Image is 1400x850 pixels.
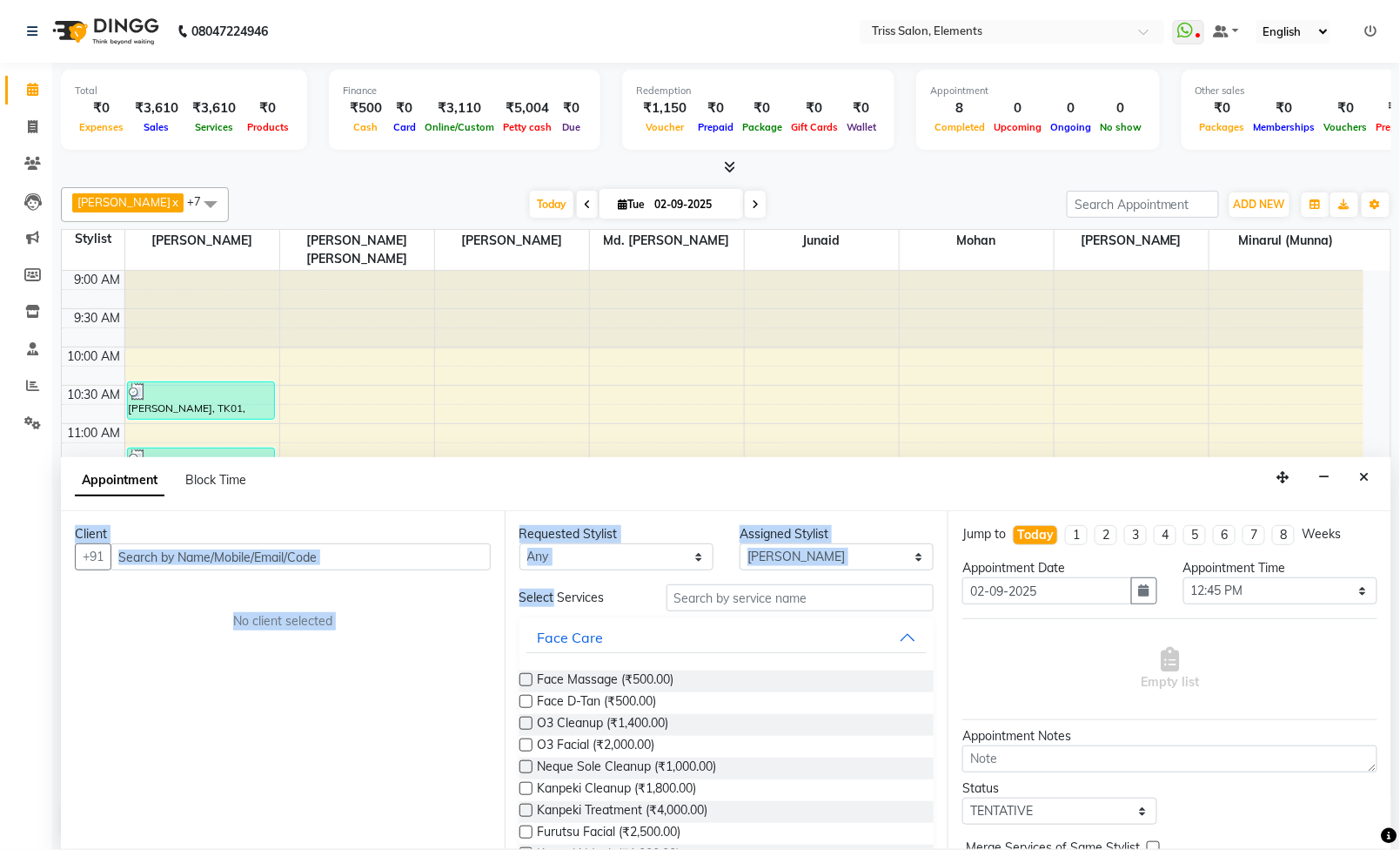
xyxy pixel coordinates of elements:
span: Ongoing [1046,121,1095,133]
div: ₹0 [243,98,293,118]
span: Face D-Tan (₹500.00) [538,692,657,714]
span: Vouchers [1320,121,1372,133]
div: 9:00 AM [71,271,124,289]
input: 2025-09-02 [649,192,736,218]
span: [PERSON_NAME] [1055,230,1209,252]
div: ₹0 [389,98,420,118]
span: Due [558,121,585,133]
span: Package [738,121,787,133]
div: 10:30 AM [64,386,124,404]
span: Prepaid [693,121,738,133]
div: ₹0 [1320,98,1372,118]
span: Sales [140,121,174,133]
div: Client [75,525,491,543]
span: No show [1095,121,1146,133]
div: Appointment Date [962,559,1156,577]
div: ₹0 [556,98,586,118]
div: Appointment Time [1183,559,1377,577]
span: Card [389,121,420,133]
div: [PERSON_NAME], TK02, 11:15 AM-12:15 PM, Hair Cut (₹500),Shave (₹300) [128,449,275,524]
input: Search by Name/Mobile/Email/Code [111,543,491,570]
b: 08047224946 [191,7,268,56]
div: ₹0 [693,98,738,118]
div: Appointment Notes [962,727,1377,745]
span: Online/Custom [420,121,499,133]
button: Close [1352,464,1377,491]
li: 1 [1065,525,1088,545]
span: Cash [350,121,383,133]
div: ₹500 [343,98,389,118]
span: Petty cash [499,121,556,133]
span: Kanpeki Cleanup (₹1,800.00) [538,779,697,801]
div: ₹0 [1249,98,1320,118]
div: ₹5,004 [499,98,556,118]
div: ₹0 [738,98,787,118]
li: 7 [1243,525,1265,545]
span: +7 [187,194,214,208]
button: +91 [75,543,111,570]
span: Block Time [185,472,246,488]
div: Today [1017,526,1054,544]
li: 2 [1095,525,1117,545]
div: Redemption [636,84,881,98]
span: O3 Cleanup (₹1,400.00) [538,714,669,736]
span: Empty list [1141,647,1199,691]
span: [PERSON_NAME] [77,195,171,209]
span: Expenses [75,121,128,133]
div: ₹3,610 [185,98,243,118]
div: ₹0 [75,98,128,118]
div: Face Care [537,627,603,648]
span: O3 Facial (₹2,000.00) [538,736,655,758]
a: x [171,195,178,209]
div: Weeks [1302,525,1341,543]
li: 8 [1272,525,1295,545]
div: Total [75,84,293,98]
div: 0 [1046,98,1095,118]
div: Status [962,779,1156,798]
div: ₹0 [787,98,842,118]
img: logo [44,7,164,56]
div: ₹3,610 [128,98,185,118]
div: Assigned Stylist [740,525,934,543]
span: Upcoming [989,121,1046,133]
input: yyyy-mm-dd [962,577,1131,604]
span: Furutsu Facial (₹2,500.00) [538,823,681,845]
span: Gift Cards [787,121,842,133]
div: No client selected [117,612,449,631]
span: Wallet [842,121,881,133]
span: Completed [930,121,989,133]
span: [PERSON_NAME] [435,230,589,252]
div: Select Services [506,589,653,607]
span: Neque Sole Cleanup (₹1,000.00) [538,758,717,779]
div: Jump to [962,525,1006,543]
li: 4 [1154,525,1176,545]
button: Face Care [526,622,928,653]
input: Search by service name [667,584,934,611]
span: Mohan [900,230,1054,252]
span: ADD NEW [1234,198,1285,211]
div: ₹0 [842,98,881,118]
span: Kanpeki Treatment (₹4,000.00) [538,801,708,823]
li: 5 [1183,525,1206,545]
span: Packages [1196,121,1249,133]
li: 3 [1124,525,1147,545]
span: Md. [PERSON_NAME] [590,230,744,252]
div: Requested Stylist [519,525,713,543]
span: Junaid [745,230,899,252]
input: Search Appointment [1067,191,1219,218]
div: Stylist [62,230,124,248]
span: Tue [613,198,649,211]
div: 9:30 AM [71,309,124,327]
span: Products [243,121,293,133]
span: Appointment [75,465,164,496]
div: 0 [989,98,1046,118]
span: [PERSON_NAME] [125,230,279,252]
div: [PERSON_NAME], TK01, 10:25 AM-10:55 AM, Hair Cut (₹500) [128,382,275,419]
span: [PERSON_NAME] [PERSON_NAME] [280,230,434,270]
div: Finance [343,84,586,98]
div: 8 [930,98,989,118]
div: ₹0 [1196,98,1249,118]
span: Minarul (Munna) [1209,230,1364,252]
div: 0 [1095,98,1146,118]
span: Memberships [1249,121,1320,133]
